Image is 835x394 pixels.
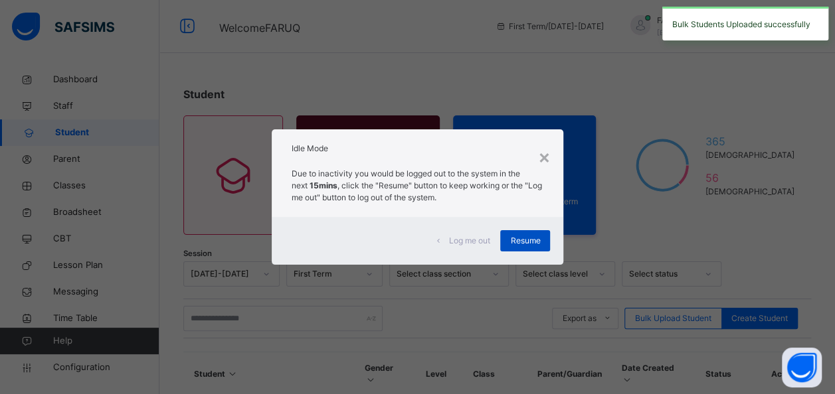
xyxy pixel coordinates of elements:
[510,235,540,247] span: Resume
[310,180,337,190] strong: 15mins
[292,143,544,155] h2: Idle Mode
[292,168,544,204] p: Due to inactivity you would be logged out to the system in the next , click the "Resume" button t...
[662,7,828,40] div: Bulk Students Uploaded successfully
[782,348,822,387] button: Open asap
[537,143,550,170] div: ×
[448,235,490,247] span: Log me out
